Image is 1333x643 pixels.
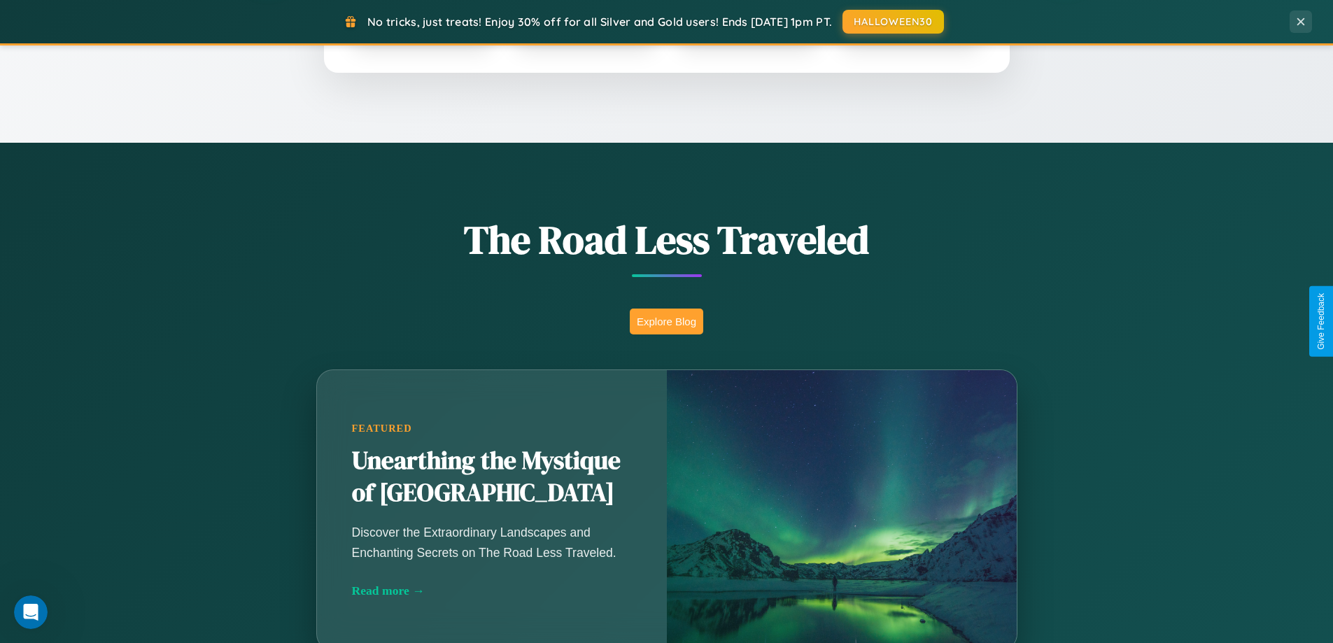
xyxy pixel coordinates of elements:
button: Explore Blog [630,309,703,334]
iframe: Intercom live chat [14,595,48,629]
h1: The Road Less Traveled [247,213,1087,267]
span: No tricks, just treats! Enjoy 30% off for all Silver and Gold users! Ends [DATE] 1pm PT. [367,15,832,29]
div: Read more → [352,584,632,598]
div: Give Feedback [1316,293,1326,350]
h2: Unearthing the Mystique of [GEOGRAPHIC_DATA] [352,445,632,509]
button: HALLOWEEN30 [842,10,944,34]
div: Featured [352,423,632,434]
p: Discover the Extraordinary Landscapes and Enchanting Secrets on The Road Less Traveled. [352,523,632,562]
